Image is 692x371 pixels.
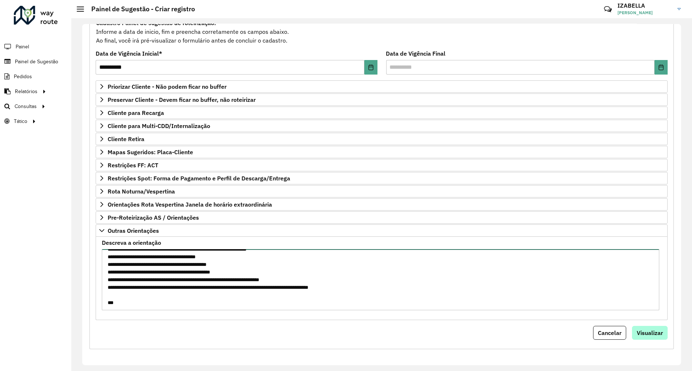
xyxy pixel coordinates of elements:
[598,329,621,336] span: Cancelar
[96,224,668,237] a: Outras Orientações
[96,120,668,132] a: Cliente para Multi-CDD/Internalização
[96,80,668,93] a: Priorizar Cliente - Não podem ficar no buffer
[632,326,668,340] button: Visualizar
[96,198,668,211] a: Orientações Rota Vespertina Janela de horário extraordinária
[96,19,216,27] strong: Cadastro Painel de sugestão de roteirização:
[108,123,210,129] span: Cliente para Multi-CDD/Internalização
[617,9,672,16] span: [PERSON_NAME]
[108,175,290,181] span: Restrições Spot: Forma de Pagamento e Perfil de Descarga/Entrega
[108,188,175,194] span: Rota Noturna/Vespertina
[108,162,158,168] span: Restrições FF: ACT
[108,97,256,103] span: Preservar Cliente - Devem ficar no buffer, não roteirizar
[15,88,37,95] span: Relatórios
[96,211,668,224] a: Pre-Roteirização AS / Orientações
[96,133,668,145] a: Cliente Retira
[386,49,446,58] label: Data de Vigência Final
[108,215,199,220] span: Pre-Roteirização AS / Orientações
[14,73,32,80] span: Pedidos
[655,60,668,75] button: Choose Date
[15,103,37,110] span: Consultas
[108,202,272,207] span: Orientações Rota Vespertina Janela de horário extraordinária
[637,329,663,336] span: Visualizar
[14,117,27,125] span: Tático
[16,43,29,51] span: Painel
[96,107,668,119] a: Cliente para Recarga
[84,5,195,13] h2: Painel de Sugestão - Criar registro
[617,2,672,9] h3: IZABELLA
[96,18,668,45] div: Informe a data de inicio, fim e preencha corretamente os campos abaixo. Ao final, você irá pré-vi...
[108,228,159,234] span: Outras Orientações
[593,326,626,340] button: Cancelar
[364,60,377,75] button: Choose Date
[96,185,668,198] a: Rota Noturna/Vespertina
[96,146,668,158] a: Mapas Sugeridos: Placa-Cliente
[102,238,161,247] label: Descreva a orientação
[96,49,162,58] label: Data de Vigência Inicial
[96,237,668,320] div: Outras Orientações
[108,149,193,155] span: Mapas Sugeridos: Placa-Cliente
[96,172,668,184] a: Restrições Spot: Forma de Pagamento e Perfil de Descarga/Entrega
[108,110,164,116] span: Cliente para Recarga
[96,93,668,106] a: Preservar Cliente - Devem ficar no buffer, não roteirizar
[96,159,668,171] a: Restrições FF: ACT
[15,58,58,65] span: Painel de Sugestão
[600,1,616,17] a: Contato Rápido
[108,84,227,89] span: Priorizar Cliente - Não podem ficar no buffer
[108,136,144,142] span: Cliente Retira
